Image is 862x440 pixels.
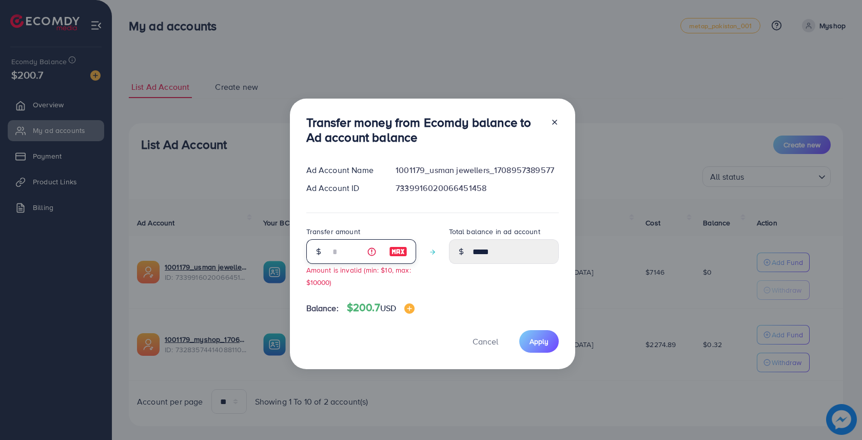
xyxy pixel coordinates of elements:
[306,226,360,237] label: Transfer amount
[530,336,548,347] span: Apply
[380,302,396,314] span: USD
[298,164,388,176] div: Ad Account Name
[347,301,415,314] h4: $200.7
[387,164,566,176] div: 1001179_usman jewellers_1708957389577
[404,303,415,314] img: image
[387,182,566,194] div: 7339916020066451458
[519,330,559,352] button: Apply
[306,115,542,145] h3: Transfer money from Ecomdy balance to Ad account balance
[449,226,540,237] label: Total balance in ad account
[298,182,388,194] div: Ad Account ID
[306,302,339,314] span: Balance:
[389,245,407,258] img: image
[460,330,511,352] button: Cancel
[473,336,498,347] span: Cancel
[306,265,411,286] small: Amount is invalid (min: $10, max: $10000)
